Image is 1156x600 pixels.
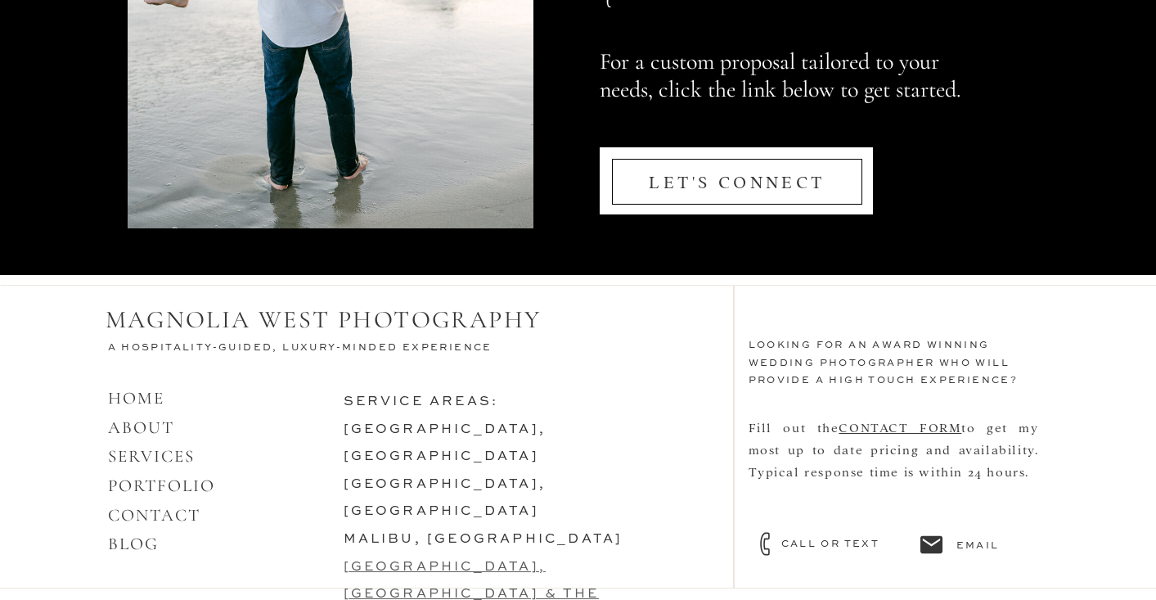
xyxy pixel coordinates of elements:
a: HOMEABOUT [108,388,175,438]
p: For a custom proposal tailored to your needs, click the link below to get started. [600,48,983,136]
h3: looking for an award winning WEDDING photographer who will provide a HIGH TOUCH experience? [749,337,1053,408]
h3: service areas: [344,389,692,561]
a: malibu, [GEOGRAPHIC_DATA] [344,533,623,546]
a: CONTACT [108,505,201,526]
a: [GEOGRAPHIC_DATA], [GEOGRAPHIC_DATA] [344,423,547,464]
a: email [956,538,1032,553]
a: SERVICES [108,446,196,467]
a: CONTACT FORM [839,419,961,435]
h3: A Hospitality-Guided, Luxury-Minded Experience [108,340,518,359]
a: BLOG [108,534,159,554]
a: PORTFOLIO [108,476,216,496]
a: LET'S CONNECT [606,165,869,200]
a: [GEOGRAPHIC_DATA], [GEOGRAPHIC_DATA] [344,478,547,519]
nav: Fill out the to get my most up to date pricing and availability. Typical response time is within ... [749,416,1039,544]
h2: MAGNOLIA WEST PHOTOGRAPHY [106,305,564,336]
a: call or text [781,536,910,551]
